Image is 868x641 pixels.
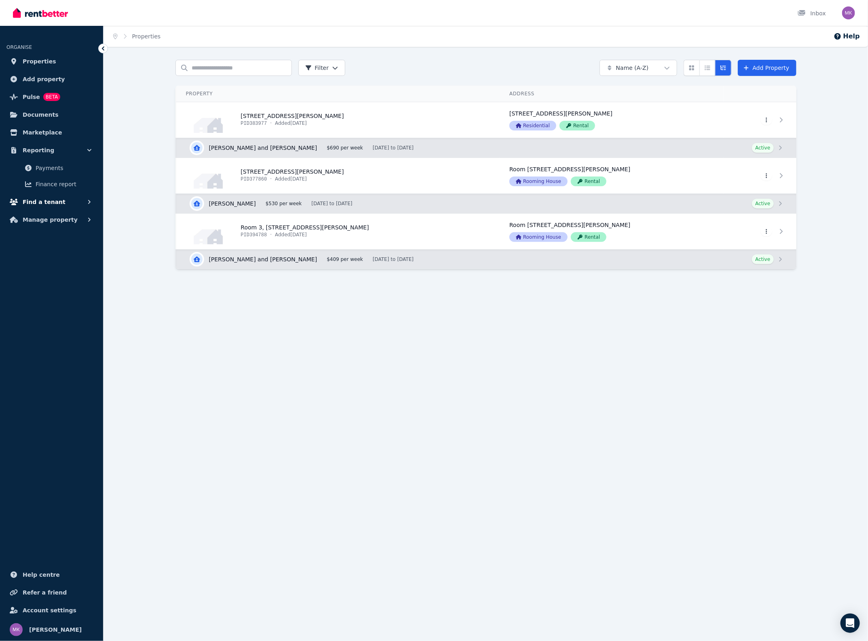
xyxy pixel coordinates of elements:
[738,60,796,76] a: Add Property
[761,171,772,181] button: More options
[724,158,796,193] a: View details for 45 Jean St
[500,158,724,193] a: View details for 45 Jean St
[177,138,796,158] a: View details for Ved Desai and Ankitaben Patel
[23,128,62,137] span: Marketplace
[176,214,500,249] a: View details for Room 3, 45 Jean St
[13,7,68,19] img: RentBetter
[699,60,716,76] button: Compact list view
[23,588,67,597] span: Refer a friend
[6,53,97,69] a: Properties
[6,567,97,583] a: Help centre
[724,102,796,138] a: View details for 1 Bearke Pl, Bracken Ridge
[176,86,500,102] th: Property
[23,57,56,66] span: Properties
[23,197,65,207] span: Find a tenant
[23,145,54,155] span: Reporting
[176,158,500,193] a: View details for 45 Jean St
[724,214,796,249] a: View details for Room 3, 45 Jean St
[43,93,60,101] span: BETA
[132,33,161,40] a: Properties
[6,124,97,141] a: Marketplace
[798,9,826,17] div: Inbox
[616,64,649,72] span: Name (A-Z)
[36,179,90,189] span: Finance report
[103,26,170,47] nav: Breadcrumb
[761,115,772,125] button: More options
[6,212,97,228] button: Manage property
[842,6,855,19] img: Manoochehr kheradmandi
[684,60,700,76] button: Card view
[10,623,23,636] img: Manoochehr kheradmandi
[684,60,731,76] div: View options
[841,614,860,633] div: Open Intercom Messenger
[6,71,97,87] a: Add property
[6,142,97,158] button: Reporting
[36,163,90,173] span: Payments
[10,176,93,192] a: Finance report
[6,107,97,123] a: Documents
[500,102,724,138] a: View details for 1 Bearke Pl, Bracken Ridge
[834,32,860,41] button: Help
[305,64,329,72] span: Filter
[10,160,93,176] a: Payments
[23,605,76,615] span: Account settings
[23,215,78,225] span: Manage property
[6,602,97,618] a: Account settings
[500,214,724,249] a: View details for Room 3, 45 Jean St
[600,60,677,76] button: Name (A-Z)
[176,102,500,138] a: View details for 1 Bearke Pl, Bracken Ridge
[500,86,724,102] th: Address
[23,110,59,120] span: Documents
[298,60,346,76] button: Filter
[23,92,40,102] span: Pulse
[6,89,97,105] a: PulseBETA
[6,194,97,210] button: Find a tenant
[6,584,97,601] a: Refer a friend
[177,250,796,269] a: View details for Muzamil Jafari and Shabaneh azizi
[23,570,60,580] span: Help centre
[6,44,32,50] span: ORGANISE
[715,60,731,76] button: Expanded list view
[177,194,796,213] a: View details for Ali Mohammadi
[29,625,82,635] span: [PERSON_NAME]
[23,74,65,84] span: Add property
[761,227,772,236] button: More options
